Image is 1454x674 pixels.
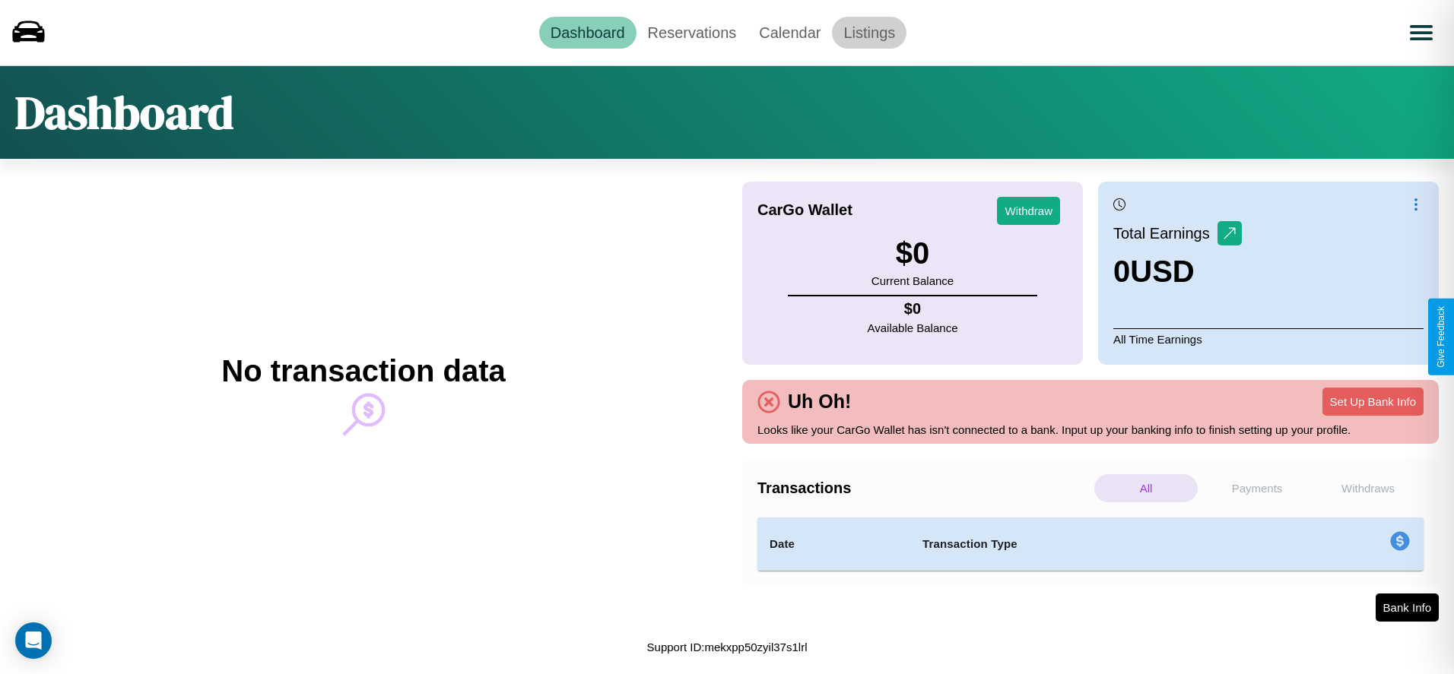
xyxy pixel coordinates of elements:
[221,354,505,388] h2: No transaction data
[1322,388,1424,416] button: Set Up Bank Info
[1436,306,1446,368] div: Give Feedback
[770,535,898,553] h4: Date
[780,391,859,413] h4: Uh Oh!
[1113,220,1217,247] p: Total Earnings
[1113,255,1242,289] h3: 0 USD
[757,517,1424,571] table: simple table
[997,197,1060,225] button: Withdraw
[871,236,954,271] h3: $ 0
[757,419,1424,440] p: Looks like your CarGo Wallet has isn't connected to a bank. Input up your banking info to finish ...
[757,201,852,219] h4: CarGo Wallet
[1400,11,1443,54] button: Open menu
[1094,474,1198,502] p: All
[757,479,1090,497] h4: Transactions
[832,17,906,49] a: Listings
[1113,328,1424,350] p: All Time Earnings
[15,81,233,144] h1: Dashboard
[637,17,748,49] a: Reservations
[539,17,637,49] a: Dashboard
[647,637,808,657] p: Support ID: mekxpp50zyil37s1lrl
[868,318,958,338] p: Available Balance
[922,535,1266,553] h4: Transaction Type
[871,271,954,291] p: Current Balance
[15,622,52,659] div: Open Intercom Messenger
[868,300,958,318] h4: $ 0
[1376,593,1439,622] button: Bank Info
[1205,474,1309,502] p: Payments
[748,17,832,49] a: Calendar
[1316,474,1420,502] p: Withdraws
